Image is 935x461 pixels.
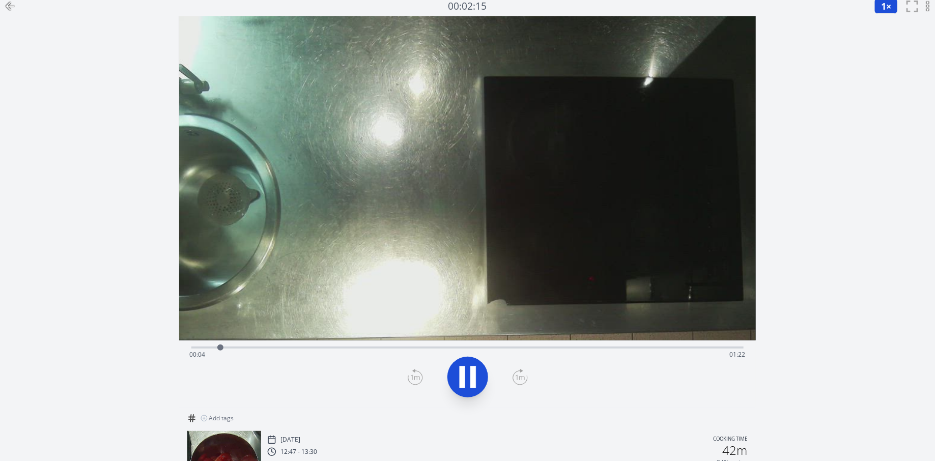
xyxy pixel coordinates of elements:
[280,436,300,444] p: [DATE]
[723,444,748,456] h2: 42m
[280,448,317,456] p: 12:47 - 13:30
[196,410,238,426] button: Add tags
[714,435,748,444] p: Cooking time
[730,350,746,359] span: 01:22
[189,350,205,359] span: 00:04
[209,414,234,422] span: Add tags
